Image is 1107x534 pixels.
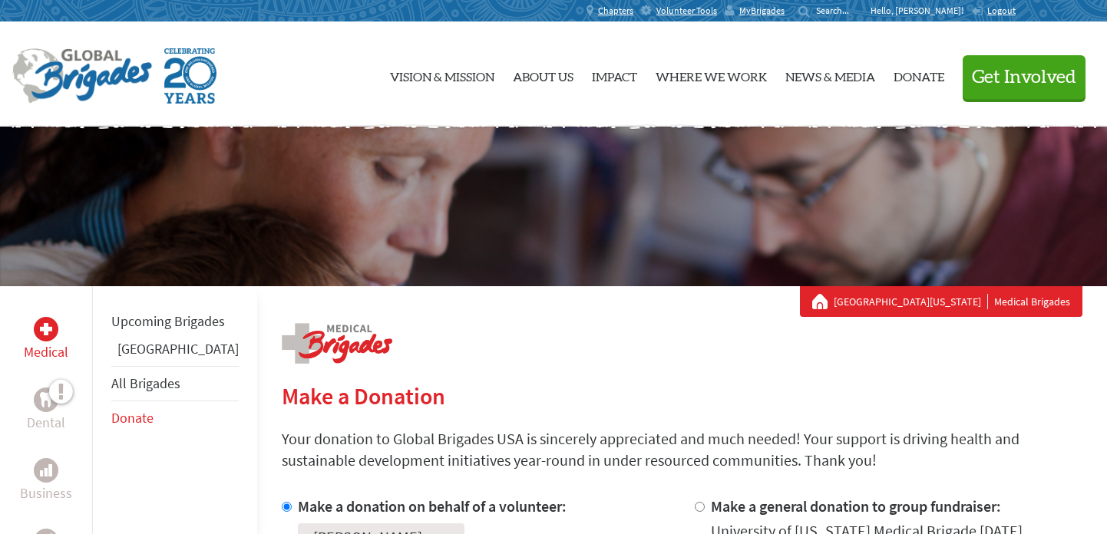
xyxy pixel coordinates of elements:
a: Upcoming Brigades [111,312,225,330]
div: Dental [34,387,58,412]
li: Upcoming Brigades [111,305,239,338]
span: Get Involved [972,68,1076,87]
span: Volunteer Tools [656,5,717,17]
label: Make a donation on behalf of a volunteer: [298,496,567,516]
a: [GEOGRAPHIC_DATA][US_STATE] [834,294,988,309]
span: Logout [987,5,1016,16]
div: Medical Brigades [812,294,1070,309]
a: All Brigades [111,374,180,392]
p: Hello, [PERSON_NAME]! [871,5,971,17]
li: Ghana [111,338,239,366]
input: Search... [816,5,860,16]
img: Global Brigades Celebrating 20 Years [164,48,216,104]
li: All Brigades [111,366,239,401]
a: News & Media [785,35,875,114]
a: MedicalMedical [24,317,68,363]
img: Dental [40,392,52,407]
img: Business [40,464,52,476]
span: MyBrigades [739,5,785,17]
p: Dental [27,412,65,433]
a: BusinessBusiness [20,458,72,504]
a: DentalDental [27,387,65,433]
p: Business [20,483,72,504]
a: Where We Work [656,35,767,114]
a: About Us [513,35,573,114]
a: Donate [894,35,944,114]
img: Medical [40,323,52,335]
div: Business [34,458,58,483]
a: [GEOGRAPHIC_DATA] [117,340,239,358]
li: Donate [111,401,239,435]
a: Logout [971,5,1016,17]
img: logo-medical.png [282,323,392,364]
button: Get Involved [963,55,1086,99]
label: Make a general donation to group fundraiser: [711,496,1001,516]
a: Donate [111,409,154,427]
p: Your donation to Global Brigades USA is sincerely appreciated and much needed! Your support is dr... [282,428,1082,471]
img: Global Brigades Logo [12,48,152,104]
a: Impact [592,35,637,114]
h2: Make a Donation [282,382,1082,410]
a: Vision & Mission [390,35,494,114]
div: Medical [34,317,58,341]
span: Chapters [598,5,633,17]
p: Medical [24,341,68,363]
